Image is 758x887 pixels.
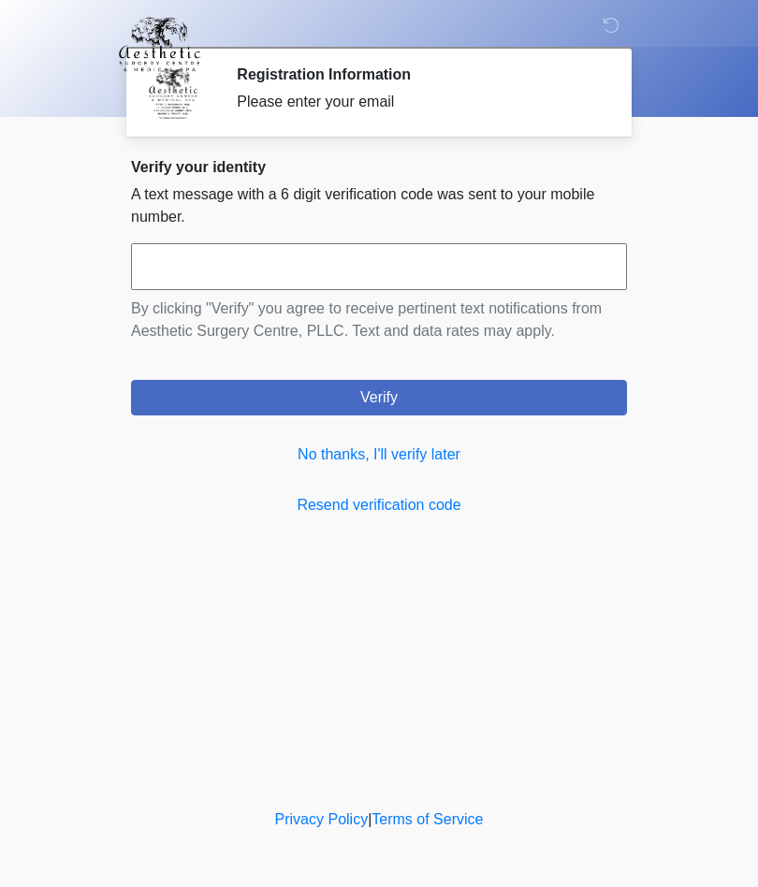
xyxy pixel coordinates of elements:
[237,91,599,113] div: Please enter your email
[112,14,207,74] img: Aesthetic Surgery Centre, PLLC Logo
[145,65,201,122] img: Agent Avatar
[131,158,627,176] h2: Verify your identity
[372,811,483,827] a: Terms of Service
[131,298,627,342] p: By clicking "Verify" you agree to receive pertinent text notifications from Aesthetic Surgery Cen...
[131,183,627,228] p: A text message with a 6 digit verification code was sent to your mobile number.
[131,380,627,415] button: Verify
[275,811,369,827] a: Privacy Policy
[131,443,627,466] a: No thanks, I'll verify later
[131,494,627,516] a: Resend verification code
[368,811,372,827] a: |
